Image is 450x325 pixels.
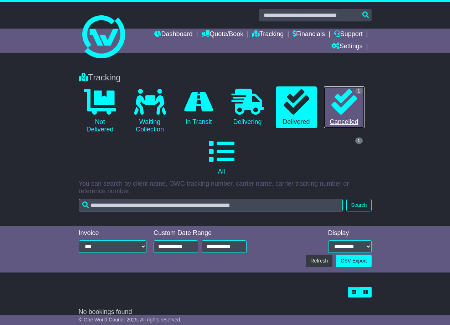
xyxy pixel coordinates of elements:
[79,86,121,136] a: Not Delivered
[355,137,363,144] span: 1
[355,88,363,94] span: 1
[79,308,372,316] div: No bookings found
[79,317,182,322] span: © One World Courier 2025. All rights reserved.
[201,29,243,41] a: Quote/Book
[293,29,325,41] a: Financials
[331,41,363,53] a: Settings
[324,86,364,129] a: 1 Cancelled
[79,180,372,195] p: You can search by client name, OWC tracking number, carrier name, carrier tracking number or refe...
[328,229,372,237] div: Display
[276,86,317,129] a: Delivered
[154,229,247,237] div: Custom Date Range
[252,29,284,41] a: Tracking
[334,29,363,41] a: Support
[336,255,371,267] a: CSV Export
[306,255,332,267] button: Refresh
[129,86,171,136] a: Waiting Collection
[75,72,375,83] div: Tracking
[154,29,192,41] a: Dashboard
[226,86,269,129] a: Delivering
[79,229,147,237] div: Invoice
[346,199,371,211] button: Search
[179,86,219,129] a: In Transit
[79,136,364,178] a: 1 All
